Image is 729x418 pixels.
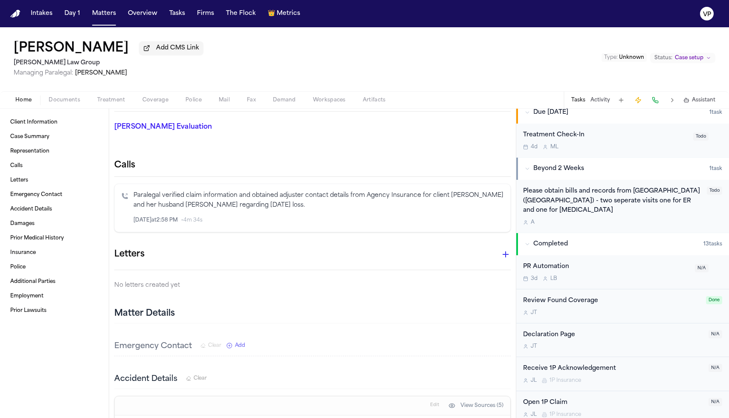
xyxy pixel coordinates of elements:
[516,101,729,124] button: Due [DATE]1task
[632,94,644,106] button: Create Immediate Task
[14,58,203,68] h2: [PERSON_NAME] Law Group
[531,411,537,418] span: J L
[516,158,729,180] button: Beyond 2 Weeks1task
[7,289,102,303] a: Employment
[7,130,102,144] a: Case Summary
[7,260,102,274] a: Police
[7,188,102,202] a: Emergency Contact
[516,124,729,157] div: Open task: Treatment Check-In
[533,164,584,173] span: Beyond 2 Weeks
[49,97,80,104] span: Documents
[235,342,245,349] span: Add
[10,10,20,18] img: Finch Logo
[531,377,537,384] span: J L
[523,262,690,272] div: PR Automation
[185,97,202,104] span: Police
[114,122,240,132] p: [PERSON_NAME] Evaluation
[114,308,175,320] h2: Matter Details
[156,44,199,52] span: Add CMS Link
[97,97,125,104] span: Treatment
[709,398,722,406] span: N/A
[693,133,709,141] span: Todo
[550,275,557,282] span: L B
[706,296,722,304] span: Done
[181,217,202,224] span: • 4m 34s
[531,219,535,226] span: A
[523,187,702,216] div: Please obtain bills and records from [GEOGRAPHIC_DATA] ([GEOGRAPHIC_DATA]) - two seperate visits ...
[531,343,537,350] span: J T
[61,6,84,21] button: Day 1
[602,53,647,62] button: Edit Type: Unknown
[516,180,729,233] div: Open task: Please obtain bills and records from Armstrong County Memorial Hospital (ACMH Hospital...
[75,70,127,76] span: [PERSON_NAME]
[114,248,145,261] h1: Letters
[550,144,558,150] span: M L
[114,280,511,291] p: No letters created yet
[516,233,729,255] button: Completed13tasks
[142,97,168,104] span: Coverage
[7,115,102,129] a: Client Information
[14,41,129,56] h1: [PERSON_NAME]
[7,202,102,216] a: Accident Details
[550,377,581,384] span: 1P Insurance
[428,399,442,412] button: Edit
[571,97,585,104] button: Tasks
[430,402,439,408] span: Edit
[707,187,722,195] span: Todo
[703,241,722,248] span: 13 task s
[313,97,346,104] span: Workspaces
[10,10,20,18] a: Home
[363,97,386,104] span: Artifacts
[654,55,672,61] span: Status:
[7,159,102,173] a: Calls
[523,296,701,306] div: Review Found Coverage
[208,342,221,349] span: Clear
[219,97,230,104] span: Mail
[619,55,644,60] span: Unknown
[7,246,102,259] a: Insurance
[516,323,729,357] div: Open task: Declaration Page
[7,231,102,245] a: Prior Medical History
[590,97,610,104] button: Activity
[7,173,102,187] a: Letters
[15,97,32,104] span: Home
[692,97,715,104] span: Assistant
[709,330,722,338] span: N/A
[139,41,203,55] button: Add CMS Link
[200,342,221,349] button: Clear Emergency Contact
[650,53,715,63] button: Change status from Case setup
[194,6,217,21] a: Firms
[523,364,703,374] div: Receive 1P Acknowledgement
[649,94,661,106] button: Make a Call
[7,217,102,231] a: Damages
[89,6,119,21] button: Matters
[226,342,245,349] button: Add New
[531,275,538,282] span: 3d
[166,6,188,21] button: Tasks
[223,6,259,21] button: The Flock
[194,375,207,382] span: Clear
[133,191,503,210] p: Paralegal verified claim information and obtained adjuster contact details from Agency Insurance ...
[114,159,511,171] h2: Calls
[533,240,568,248] span: Completed
[273,97,296,104] span: Demand
[683,97,715,104] button: Assistant
[709,165,722,172] span: 1 task
[27,6,56,21] button: Intakes
[709,364,722,372] span: N/A
[14,70,73,76] span: Managing Paralegal:
[516,255,729,289] div: Open task: PR Automation
[531,144,538,150] span: 4d
[523,130,688,140] div: Treatment Check-In
[124,6,161,21] button: Overview
[186,375,207,382] button: Clear Accident Details
[709,109,722,116] span: 1 task
[7,275,102,288] a: Additional Parties
[695,264,709,272] span: N/A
